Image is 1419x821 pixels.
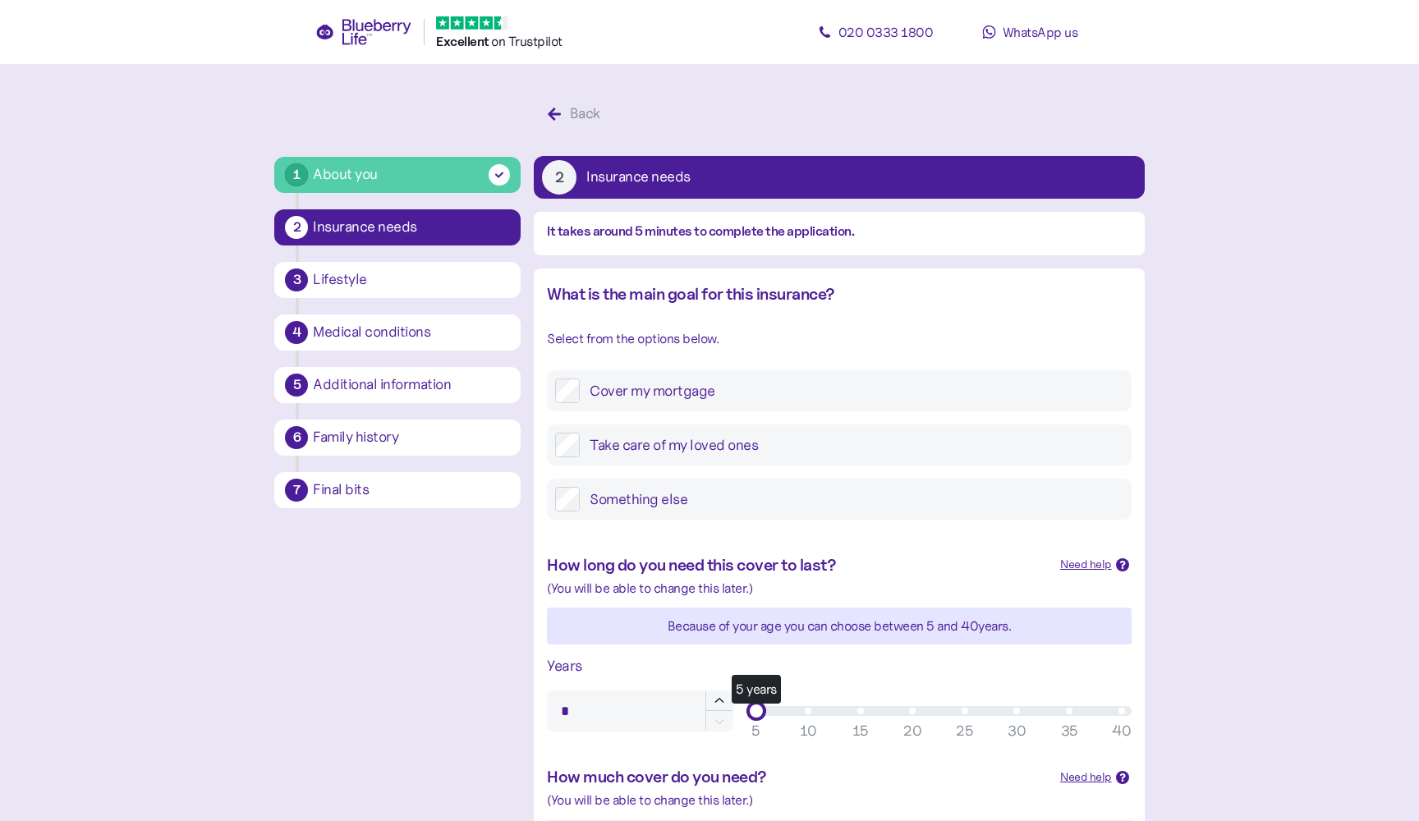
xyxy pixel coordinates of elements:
[547,654,1131,677] div: Years
[570,103,600,125] div: Back
[547,328,1131,349] div: Select from the options below.
[1003,24,1078,40] span: WhatsApp us
[800,720,817,742] div: 10
[274,262,521,298] button: 3Lifestyle
[534,97,618,131] button: Back
[313,378,510,392] div: Additional information
[956,16,1104,48] a: WhatsApp us
[852,720,869,742] div: 15
[1061,720,1078,742] div: 35
[274,420,521,456] button: 6Family history
[285,374,308,397] div: 5
[547,282,1131,307] div: What is the main goal for this insurance?
[285,216,308,239] div: 2
[547,553,1047,578] div: How long do you need this cover to last?
[547,222,1131,242] div: It takes around 5 minutes to complete the application.
[285,321,308,344] div: 4
[1008,720,1026,742] div: 30
[313,483,510,498] div: Final bits
[436,34,491,49] span: Excellent ️
[580,378,1123,403] label: Cover my mortgage
[1060,768,1112,787] div: Need help
[285,268,308,291] div: 3
[903,720,921,742] div: 20
[285,426,308,449] div: 6
[313,163,378,186] div: About you
[838,24,934,40] span: 020 0333 1800
[547,578,1131,599] div: (You will be able to change this later.)
[534,156,1144,199] button: 2Insurance needs
[956,720,973,742] div: 25
[491,33,563,49] span: on Trustpilot
[285,479,308,502] div: 7
[547,790,1131,810] div: (You will be able to change this later.)
[547,764,1047,790] div: How much cover do you need?
[801,16,949,48] a: 020 0333 1800
[547,616,1131,636] div: Because of your age you can choose between 5 and 40 years.
[580,487,1123,511] label: Something else
[586,170,691,185] div: Insurance needs
[542,160,576,195] div: 2
[313,430,510,445] div: Family history
[1060,556,1112,574] div: Need help
[751,720,761,742] div: 5
[274,367,521,403] button: 5Additional information
[274,472,521,508] button: 7Final bits
[274,314,521,351] button: 4Medical conditions
[285,163,308,186] div: 1
[313,325,510,340] div: Medical conditions
[274,209,521,245] button: 2Insurance needs
[274,157,521,193] button: 1About you
[313,220,510,235] div: Insurance needs
[580,433,1123,457] label: Take care of my loved ones
[1112,720,1131,742] div: 40
[313,273,510,287] div: Lifestyle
